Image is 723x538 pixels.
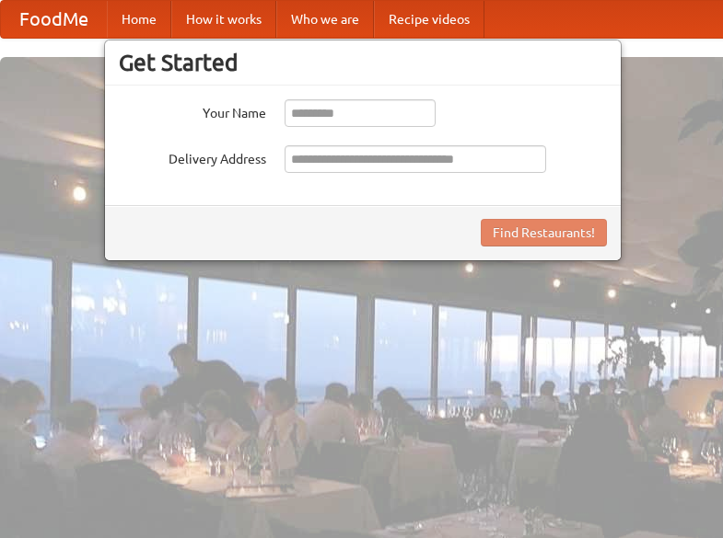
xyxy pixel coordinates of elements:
[171,1,276,38] a: How it works
[276,1,374,38] a: Who we are
[119,49,607,76] h3: Get Started
[481,219,607,246] button: Find Restaurants!
[119,145,266,168] label: Delivery Address
[119,99,266,122] label: Your Name
[1,1,107,38] a: FoodMe
[107,1,171,38] a: Home
[374,1,484,38] a: Recipe videos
